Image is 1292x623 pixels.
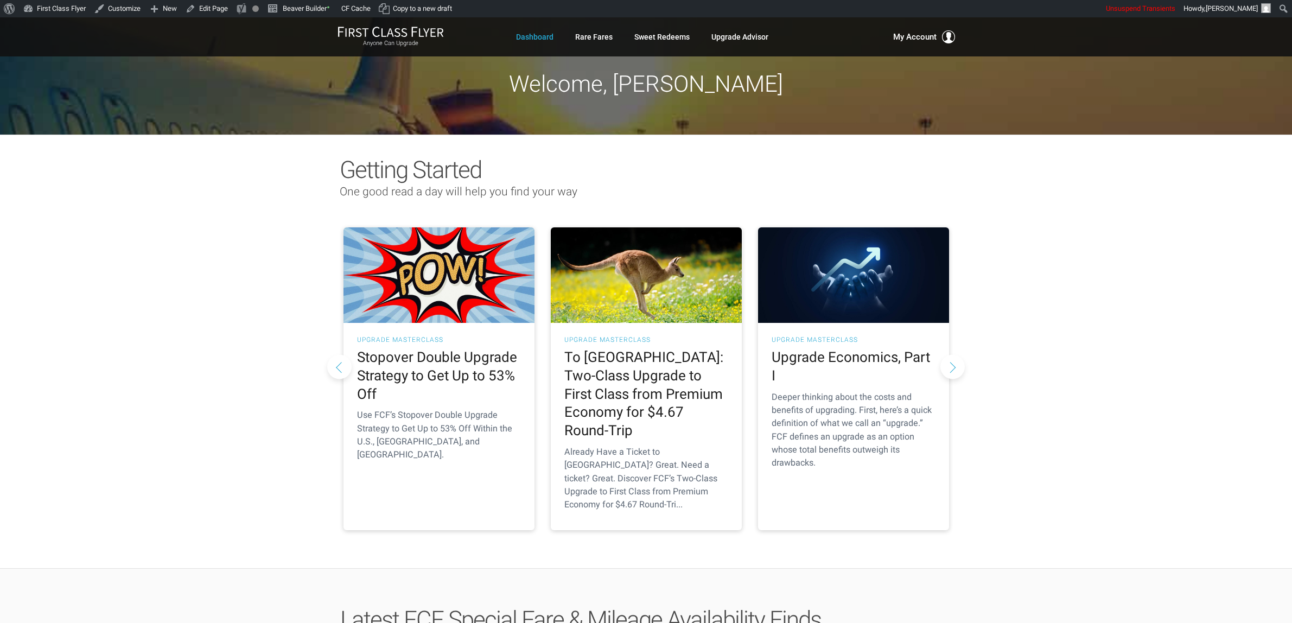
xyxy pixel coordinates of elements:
span: [PERSON_NAME] [1206,4,1258,12]
img: First Class Flyer [338,26,444,37]
a: Rare Fares [575,27,613,47]
a: First Class FlyerAnyone Can Upgrade [338,26,444,48]
a: Dashboard [516,27,553,47]
span: Unsuspend Transients [1106,4,1175,12]
a: UPGRADE MASTERCLASS To [GEOGRAPHIC_DATA]: Two-Class Upgrade to First Class from Premium Economy f... [551,227,742,530]
p: Deeper thinking about the costs and benefits of upgrading. First, here’s a quick definition of wh... [772,391,935,470]
h2: Stopover Double Upgrade Strategy to Get Up to 53% Off [357,348,521,403]
p: Already Have a Ticket to [GEOGRAPHIC_DATA]? Great. Need a ticket? Great. Discover FCF’s Two-Class... [564,446,728,511]
h3: UPGRADE MASTERCLASS [564,336,728,343]
button: Previous slide [327,354,352,379]
span: Welcome, [PERSON_NAME] [509,71,783,97]
span: • [327,2,330,13]
small: Anyone Can Upgrade [338,40,444,47]
a: Sweet Redeems [634,27,690,47]
button: Next slide [940,354,965,379]
span: One good read a day will help you find your way [340,185,577,198]
h2: To [GEOGRAPHIC_DATA]: Two-Class Upgrade to First Class from Premium Economy for $4.67 Round-Trip [564,348,728,440]
h3: UPGRADE MASTERCLASS [772,336,935,343]
span: Getting Started [340,156,481,184]
h2: Upgrade Economics, Part I [772,348,935,385]
a: UPGRADE MASTERCLASS Stopover Double Upgrade Strategy to Get Up to 53% Off Use FCF’s Stopover Doub... [343,227,534,530]
p: Use FCF’s Stopover Double Upgrade Strategy to Get Up to 53% Off Within the U.S., [GEOGRAPHIC_DATA... [357,409,521,461]
h3: UPGRADE MASTERCLASS [357,336,521,343]
a: UPGRADE MASTERCLASS Upgrade Economics, Part I Deeper thinking about the costs and benefits of upg... [758,227,949,530]
a: Upgrade Advisor [711,27,768,47]
button: My Account [893,30,955,43]
span: My Account [893,30,937,43]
